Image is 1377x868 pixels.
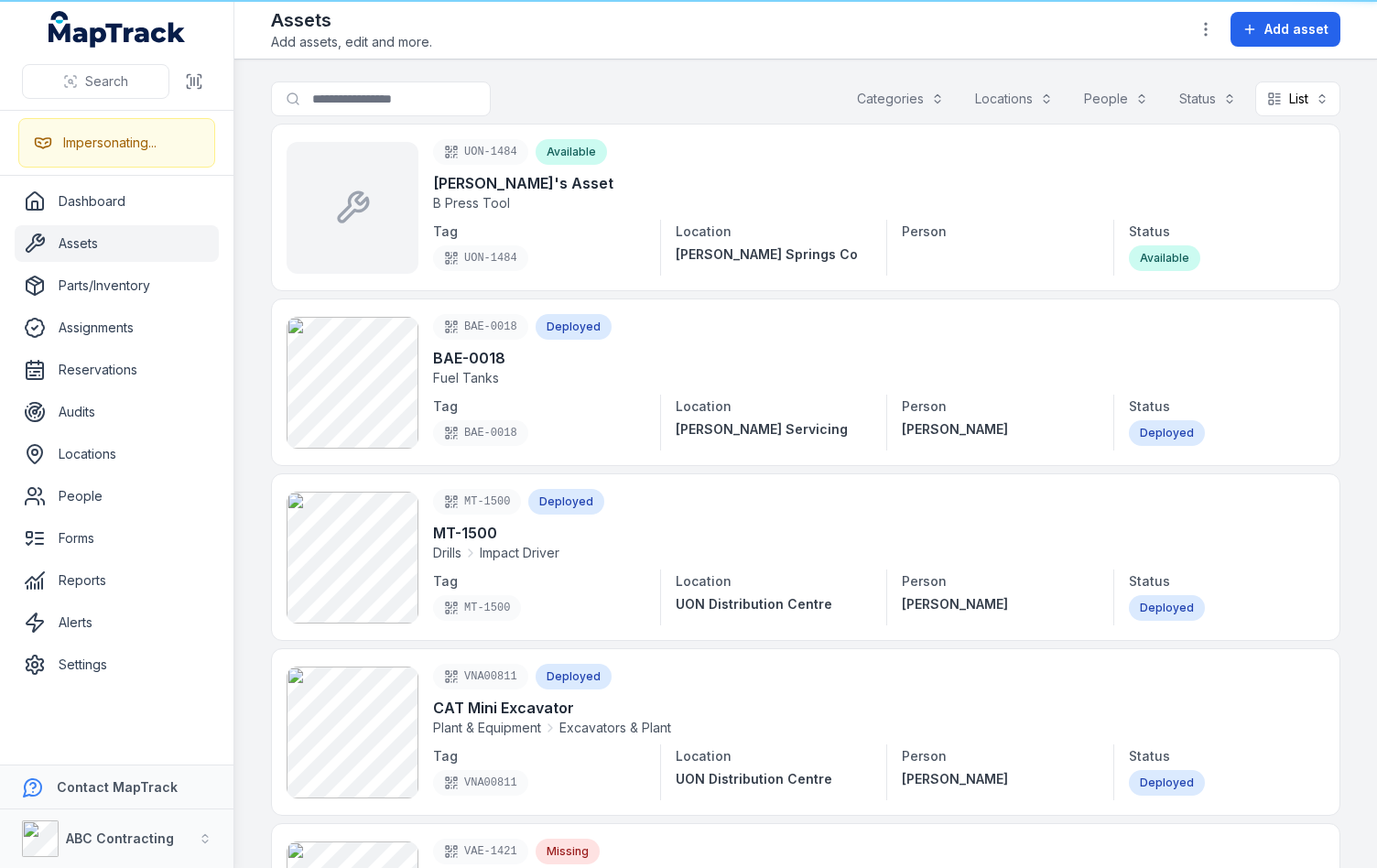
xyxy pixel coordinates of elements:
[1072,81,1160,116] button: People
[676,246,947,262] span: [PERSON_NAME] Springs Commercial Hub
[433,420,528,446] div: BAE-0018
[1129,245,1200,271] div: Available
[902,595,1084,613] a: [PERSON_NAME]
[15,267,219,304] a: Parts/Inventory
[676,421,848,437] span: [PERSON_NAME] Servicing
[15,394,219,430] a: Audits
[433,770,528,796] div: VNA00811
[15,604,219,641] a: Alerts
[15,352,219,388] a: Reservations
[1129,420,1205,446] div: Deployed
[1129,770,1205,796] div: Deployed
[676,770,858,788] a: UON Distribution Centre
[15,436,219,472] a: Locations
[271,7,432,33] h2: Assets
[63,134,157,152] div: Impersonating...
[1167,81,1248,116] button: Status
[15,478,219,515] a: People
[22,64,169,99] button: Search
[15,183,219,220] a: Dashboard
[845,81,956,116] button: Categories
[15,520,219,557] a: Forms
[57,779,178,795] strong: Contact MapTrack
[902,770,1084,788] a: [PERSON_NAME]
[676,420,858,439] a: [PERSON_NAME] Servicing
[15,309,219,346] a: Assignments
[1255,81,1340,116] button: List
[1264,20,1328,38] span: Add asset
[1231,12,1340,47] button: Add asset
[676,245,858,264] a: [PERSON_NAME] Springs Commercial Hub
[15,646,219,683] a: Settings
[85,72,128,91] span: Search
[15,562,219,599] a: Reports
[963,81,1065,116] button: Locations
[66,830,174,846] strong: ABC Contracting
[676,771,832,787] span: UON Distribution Centre
[433,245,528,271] div: UON-1484
[49,11,186,48] a: MapTrack
[676,596,832,612] span: UON Distribution Centre
[902,420,1084,439] a: [PERSON_NAME]
[1129,595,1205,621] div: Deployed
[271,33,432,51] span: Add assets, edit and more.
[676,595,858,613] a: UON Distribution Centre
[15,225,219,262] a: Assets
[433,595,521,621] div: MT-1500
